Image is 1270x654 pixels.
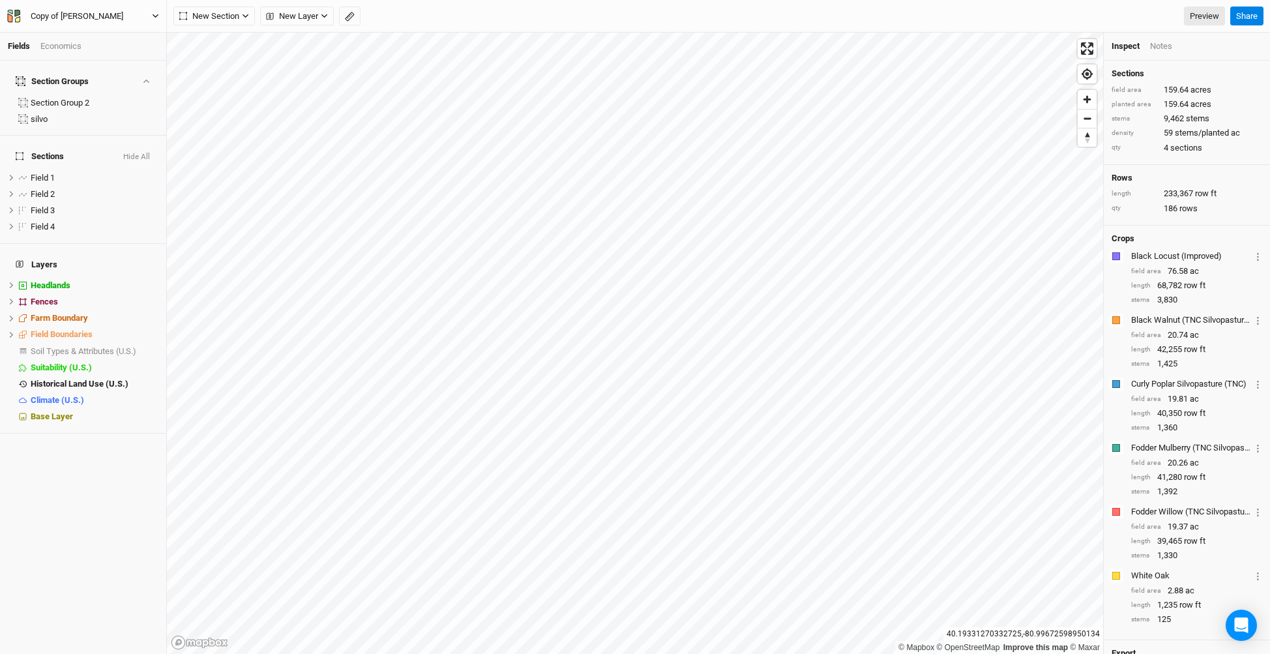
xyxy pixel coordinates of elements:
[1179,599,1201,611] span: row ft
[8,41,30,51] a: Fields
[167,33,1103,654] canvas: Map
[1190,84,1211,96] span: acres
[1131,409,1151,419] div: length
[1131,422,1262,434] div: 1,360
[31,98,158,108] div: Section Group 2
[937,643,1000,652] a: OpenStreetMap
[1190,457,1199,469] span: ac
[1112,84,1262,96] div: 159.64
[1131,615,1151,625] div: stems
[1131,521,1262,533] div: 19.37
[31,411,73,421] span: Base Layer
[260,7,334,26] button: New Layer
[1112,189,1157,199] div: length
[7,9,160,23] button: Copy of [PERSON_NAME]
[1131,423,1151,433] div: stems
[1226,610,1257,641] div: Open Intercom Messenger
[1112,142,1262,154] div: 4
[31,280,158,291] div: Headlands
[1131,281,1151,291] div: length
[1184,7,1225,26] a: Preview
[16,151,64,162] span: Sections
[1112,113,1262,125] div: 9,462
[31,114,158,125] div: silvo
[1190,265,1199,277] span: ac
[1112,85,1157,95] div: field area
[31,173,158,183] div: Field 1
[31,280,70,290] span: Headlands
[1078,90,1097,109] button: Zoom in
[1131,586,1161,596] div: field area
[1131,267,1161,276] div: field area
[1131,550,1262,561] div: 1,330
[123,153,151,162] button: Hide All
[31,395,158,406] div: Climate (U.S.)
[171,635,228,650] a: Mapbox logo
[31,379,128,389] span: Historical Land Use (U.S.)
[1131,471,1262,483] div: 41,280
[1179,203,1198,215] span: rows
[1131,473,1151,483] div: length
[1185,585,1194,597] span: ac
[1112,100,1157,110] div: planted area
[1131,487,1151,497] div: stems
[1131,506,1251,518] div: Fodder Willow (TNC Silvopasture)
[1184,280,1205,291] span: row ft
[1131,393,1262,405] div: 19.81
[1112,127,1262,139] div: 59
[140,77,151,85] button: Show section groups
[1112,203,1157,213] div: qty
[1254,312,1262,327] button: Crop Usage
[1070,643,1100,652] a: Maxar
[40,40,81,52] div: Economics
[31,205,158,216] div: Field 3
[1254,504,1262,519] button: Crop Usage
[1184,535,1205,547] span: row ft
[31,10,123,23] div: Copy of [PERSON_NAME]
[31,205,55,215] span: Field 3
[1131,535,1262,547] div: 39,465
[1112,143,1157,153] div: qty
[1131,314,1251,326] div: Black Walnut (TNC Silvopasture)
[31,329,158,340] div: Field Boundaries
[1184,471,1205,483] span: row ft
[31,297,158,307] div: Fences
[1184,408,1205,419] span: row ft
[266,10,318,23] span: New Layer
[31,222,55,231] span: Field 4
[16,76,89,87] div: Section Groups
[1175,127,1240,139] span: stems/planted ac
[1190,521,1199,533] span: ac
[1112,68,1262,79] h4: Sections
[31,379,158,389] div: Historical Land Use (U.S.)
[1131,522,1161,532] div: field area
[1254,248,1262,263] button: Crop Usage
[1131,457,1262,469] div: 20.26
[1131,294,1262,306] div: 3,830
[1131,599,1262,611] div: 1,235
[1190,329,1199,341] span: ac
[943,627,1103,641] div: 40.19331270332725 , -80.99672598950134
[31,189,158,200] div: Field 2
[1078,110,1097,128] span: Zoom out
[1131,295,1151,305] div: stems
[1078,65,1097,83] button: Find my location
[31,329,93,339] span: Field Boundaries
[1112,114,1157,124] div: stems
[1131,458,1161,468] div: field area
[31,189,55,199] span: Field 2
[173,7,255,26] button: New Section
[179,10,239,23] span: New Section
[31,297,58,306] span: Fences
[1078,128,1097,147] button: Reset bearing to north
[8,252,158,278] h4: Layers
[1131,537,1151,546] div: length
[31,173,55,183] span: Field 1
[31,346,158,357] div: Soil Types & Attributes (U.S.)
[1131,570,1251,582] div: White Oak
[898,643,934,652] a: Mapbox
[1112,40,1140,52] div: Inspect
